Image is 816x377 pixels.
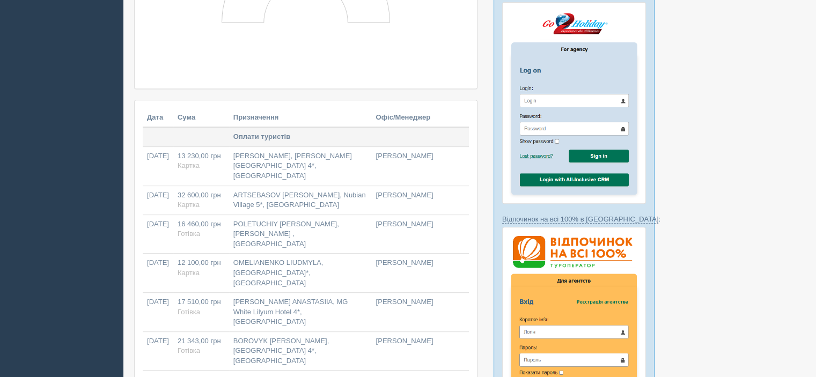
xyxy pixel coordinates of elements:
td: [PERSON_NAME] [372,293,469,332]
td: ARTSEBASOV [PERSON_NAME], Nubian Village 5*, [GEOGRAPHIC_DATA] [229,186,372,215]
th: Дата [143,108,173,128]
span: Картка [178,269,200,277]
td: [DATE] [143,331,173,371]
td: 12 100,00 грн [173,254,229,293]
td: [PERSON_NAME] [372,186,469,215]
td: [PERSON_NAME] [372,331,469,371]
span: Готівка [178,346,200,354]
span: Готівка [178,308,200,316]
td: 32 600,00 грн [173,186,229,215]
img: go2holiday-login-via-crm-for-travel-agents.png [502,2,646,203]
td: OMELIANENKO LIUDMYLA, [GEOGRAPHIC_DATA]*, [GEOGRAPHIC_DATA] [229,254,372,293]
td: 16 460,00 грн [173,215,229,254]
td: 13 230,00 грн [173,146,229,186]
td: [PERSON_NAME] [372,215,469,254]
td: [DATE] [143,186,173,215]
th: Офіс/Менеджер [372,108,469,128]
td: [PERSON_NAME] [372,254,469,293]
th: Призначення [229,108,372,128]
span: Готівка [178,230,200,238]
span: Картка [178,201,200,209]
td: [PERSON_NAME] ANASTASIIA, MG White Lilyum Hotel 4*, [GEOGRAPHIC_DATA] [229,293,372,332]
td: 17 510,00 грн [173,293,229,332]
td: BOROVYK [PERSON_NAME], [GEOGRAPHIC_DATA] 4*, [GEOGRAPHIC_DATA] [229,331,372,371]
td: [DATE] [143,254,173,293]
td: [PERSON_NAME] [372,146,469,186]
td: Оплати туристів [229,127,469,146]
a: Відпочинок на всі 100% в [GEOGRAPHIC_DATA] [502,215,658,224]
th: Сума [173,108,229,128]
td: 21 343,00 грн [173,331,229,371]
td: [DATE] [143,146,173,186]
td: [DATE] [143,293,173,332]
td: [DATE] [143,215,173,254]
td: [PERSON_NAME], [PERSON_NAME][GEOGRAPHIC_DATA] 4*, [GEOGRAPHIC_DATA] [229,146,372,186]
p: : [502,214,646,224]
span: Картка [178,161,200,169]
td: POLETUCHIY [PERSON_NAME], [PERSON_NAME] , [GEOGRAPHIC_DATA] [229,215,372,254]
